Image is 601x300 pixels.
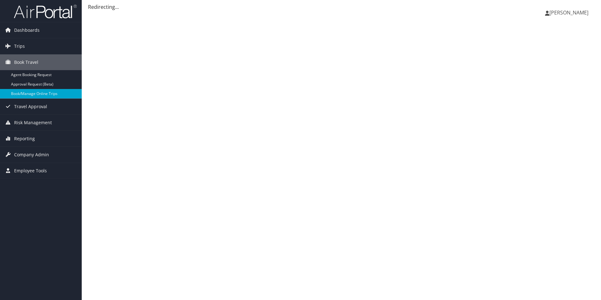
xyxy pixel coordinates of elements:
[88,3,595,11] div: Redirecting...
[14,4,77,19] img: airportal-logo.png
[545,3,595,22] a: [PERSON_NAME]
[549,9,588,16] span: [PERSON_NAME]
[14,131,35,147] span: Reporting
[14,163,47,179] span: Employee Tools
[14,99,47,114] span: Travel Approval
[14,22,40,38] span: Dashboards
[14,54,38,70] span: Book Travel
[14,147,49,163] span: Company Admin
[14,115,52,131] span: Risk Management
[14,38,25,54] span: Trips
